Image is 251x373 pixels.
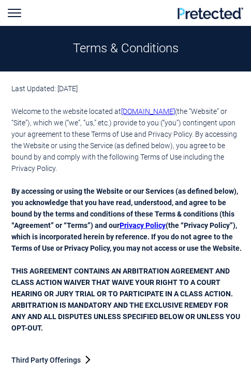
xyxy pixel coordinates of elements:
[11,106,242,174] p: Welcome to the website located at (the “Website” or “Site”), which we (“we”, “us,” etc.) provide ...
[11,267,240,332] b: THIS AGREEMENT CONTAINS AN ARBITRATION AGREEMENT AND CLASS ACTION WAIVER THAT WAIVE YOUR RIGHT TO...
[120,221,166,229] a: Privacy Policy
[121,107,175,116] a: [DOMAIN_NAME]
[11,83,242,94] p: Last Updated: [DATE]
[11,187,242,252] b: By accessing or using the Website or our Services (as defined below), you acknowledge that you ha...
[177,7,243,19] img: Pretected Logo
[11,356,89,364] a: Third Party Offerings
